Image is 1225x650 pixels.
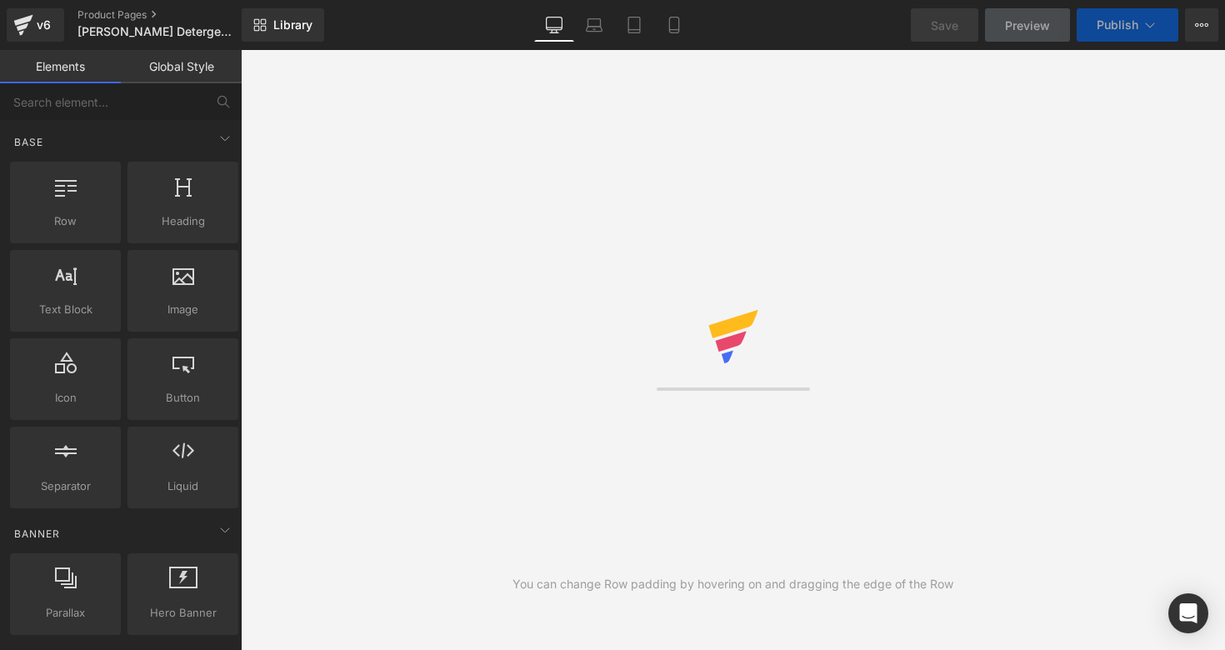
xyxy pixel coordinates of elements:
span: Text Block [15,301,116,318]
span: Row [15,212,116,230]
div: Open Intercom Messenger [1168,593,1208,633]
a: Mobile [654,8,694,42]
a: v6 [7,8,64,42]
span: Heading [132,212,233,230]
span: Save [931,17,958,34]
span: Separator [15,477,116,495]
span: Liquid [132,477,233,495]
a: Laptop [574,8,614,42]
span: Banner [12,526,62,542]
span: Publish [1097,18,1138,32]
button: Publish [1077,8,1178,42]
span: Base [12,134,45,150]
div: You can change Row padding by hovering on and dragging the edge of the Row [512,575,953,593]
span: Image [132,301,233,318]
a: Tablet [614,8,654,42]
button: More [1185,8,1218,42]
span: Preview [1005,17,1050,34]
span: Button [132,389,233,407]
span: Library [273,17,312,32]
a: Desktop [534,8,574,42]
span: Icon [15,389,116,407]
span: [PERSON_NAME] Detergent Sheets [77,25,237,38]
a: Product Pages [77,8,269,22]
a: Global Style [121,50,242,83]
span: Parallax [15,604,116,622]
div: v6 [33,14,54,36]
a: New Library [242,8,324,42]
span: Hero Banner [132,604,233,622]
a: Preview [985,8,1070,42]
